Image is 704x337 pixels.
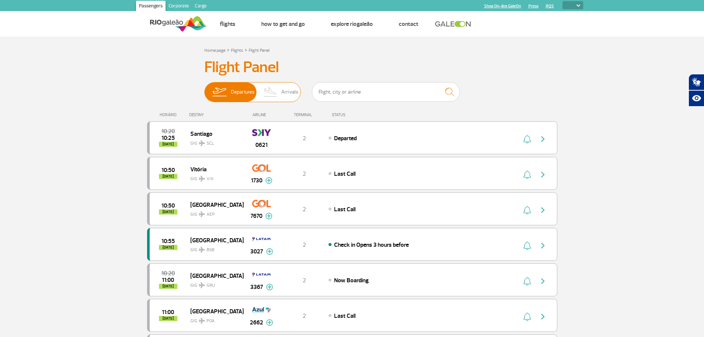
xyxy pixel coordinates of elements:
[538,170,547,179] img: seta-direita-painel-voo.svg
[538,135,547,144] img: seta-direita-painel-voo.svg
[546,4,554,9] a: RQS
[207,247,214,253] span: BSB
[227,46,229,54] a: >
[266,248,273,255] img: mais-info-painel-voo.svg
[159,209,177,215] span: [DATE]
[334,135,357,142] span: Departed
[166,1,192,13] a: Corporate
[261,20,305,28] a: How to get and go
[159,174,177,179] span: [DATE]
[281,82,298,102] span: Arrivals
[303,241,306,249] span: 2
[265,177,272,184] img: mais-info-painel-voo.svg
[190,235,238,245] span: [GEOGRAPHIC_DATA]
[161,168,175,173] span: 2025-09-25 10:50:00
[161,129,175,134] span: 2025-09-25 10:20:00
[161,271,175,276] span: 2025-09-25 10:20:00
[199,318,205,324] img: destiny_airplane.svg
[688,74,704,107] div: Plugin de acessibilidade da Hand Talk.
[159,316,177,321] span: [DATE]
[250,283,263,291] span: 3367
[208,82,231,102] img: slider-embarque
[538,241,547,250] img: seta-direita-painel-voo.svg
[231,82,255,102] span: Departures
[523,312,531,321] img: sino-painel-voo.svg
[255,141,268,149] span: 0621
[523,277,531,286] img: sino-painel-voo.svg
[207,176,214,182] span: VIX
[523,135,531,144] img: sino-painel-voo.svg
[303,312,306,320] span: 2
[303,135,306,142] span: 2
[334,206,356,213] span: Last Call
[245,46,247,54] a: >
[331,20,373,28] a: Explore RIOgaleão
[161,135,175,141] span: 2025-09-25 10:25:14
[484,4,521,9] a: Shop On-line GaleOn
[303,277,306,284] span: 2
[303,206,306,213] span: 2
[190,164,238,174] span: Vitória
[207,140,214,147] span: SCL
[523,206,531,215] img: sino-painel-voo.svg
[220,20,235,28] a: Flights
[243,112,280,117] div: AIRLINE
[190,129,238,138] span: Santiago
[207,282,215,289] span: GRU
[159,245,177,250] span: [DATE]
[280,112,328,117] div: TERMINAL
[523,241,531,250] img: sino-painel-voo.svg
[251,212,262,220] span: 7670
[199,140,205,146] img: destiny_airplane.svg
[207,211,215,218] span: AEP
[190,172,238,182] span: GIG
[334,277,369,284] span: Now Boarding
[334,312,356,320] span: Last Call
[688,90,704,107] button: Abrir recursos assistivos.
[249,48,269,53] a: Flight Panel
[149,112,190,117] div: HORÁRIO
[189,112,243,117] div: DESTINY
[303,170,306,178] span: 2
[190,200,238,209] span: [GEOGRAPHIC_DATA]
[190,243,238,253] span: GIG
[204,48,225,53] a: Home page
[538,277,547,286] img: seta-direita-painel-voo.svg
[159,284,177,289] span: [DATE]
[312,82,460,102] input: Flight, city or airline
[334,241,409,249] span: Check in Opens 3 hours before
[251,176,262,185] span: 1730
[266,284,273,290] img: mais-info-painel-voo.svg
[190,306,238,316] span: [GEOGRAPHIC_DATA]
[190,314,238,324] span: GIG
[231,48,243,53] a: Flights
[204,58,500,77] h3: Flight Panel
[162,277,174,283] span: 2025-09-25 11:00:00
[266,319,273,326] img: mais-info-painel-voo.svg
[190,278,238,289] span: GIG
[250,318,263,327] span: 2662
[162,310,174,315] span: 2025-09-25 11:00:00
[199,282,205,288] img: destiny_airplane.svg
[199,176,205,182] img: destiny_airplane.svg
[265,213,272,219] img: mais-info-painel-voo.svg
[250,247,263,256] span: 3027
[161,203,175,208] span: 2025-09-25 10:50:00
[207,318,215,324] span: POA
[190,136,238,147] span: GIG
[199,247,205,253] img: destiny_airplane.svg
[523,170,531,179] img: sino-painel-voo.svg
[260,82,282,102] img: slider-desembarque
[538,206,547,215] img: seta-direita-painel-voo.svg
[199,211,205,217] img: destiny_airplane.svg
[538,312,547,321] img: seta-direita-painel-voo.svg
[161,239,175,244] span: 2025-09-25 10:55:00
[328,112,388,117] div: STATUS
[190,271,238,280] span: [GEOGRAPHIC_DATA]
[528,4,538,9] a: Press
[190,207,238,218] span: GIG
[688,74,704,90] button: Abrir tradutor de língua de sinais.
[192,1,210,13] a: Cargo
[334,170,356,178] span: Last Call
[399,20,418,28] a: Contact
